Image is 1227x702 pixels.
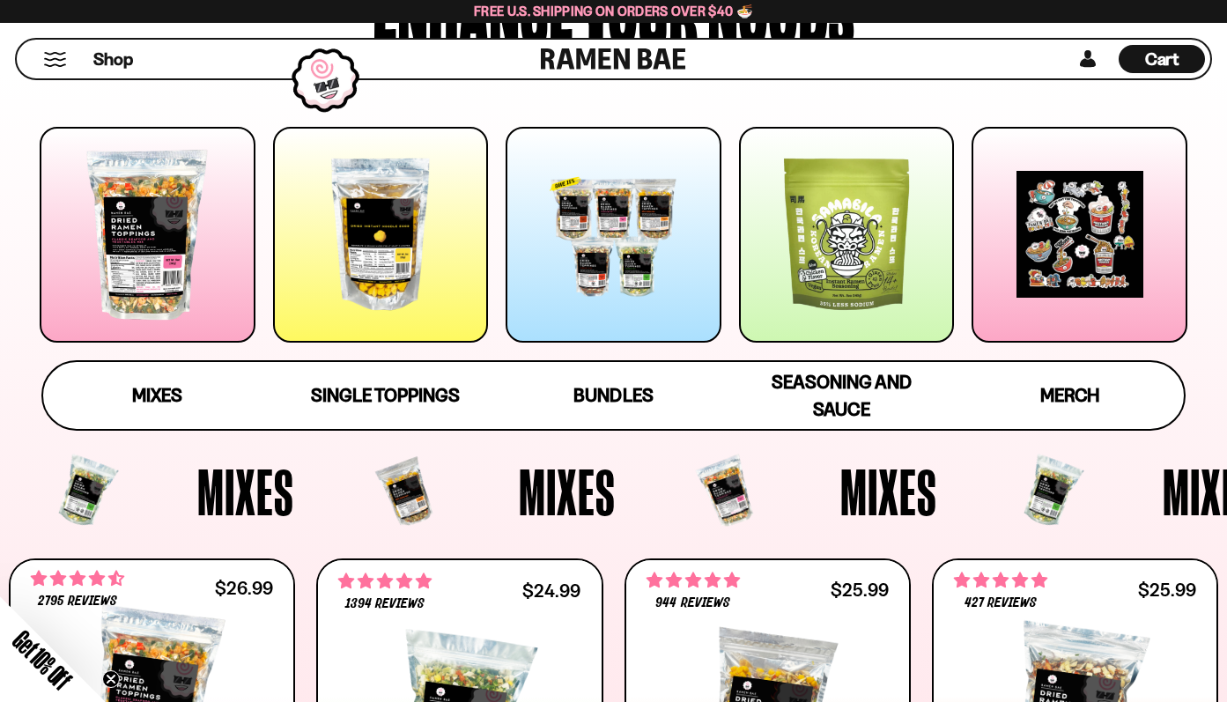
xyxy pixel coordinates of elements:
[197,459,294,524] span: Mixes
[93,48,133,71] span: Shop
[1119,40,1205,78] div: Cart
[519,459,616,524] span: Mixes
[474,3,753,19] span: Free U.S. Shipping on Orders over $40 🍜
[655,596,729,610] span: 944 reviews
[1138,581,1196,598] div: $25.99
[499,362,728,429] a: Bundles
[573,384,653,406] span: Bundles
[956,362,1184,429] a: Merch
[31,567,124,590] span: 4.68 stars
[345,597,425,611] span: 1394 reviews
[1040,384,1099,406] span: Merch
[831,581,889,598] div: $25.99
[772,371,912,420] span: Seasoning and Sauce
[132,384,182,406] span: Mixes
[1145,48,1179,70] span: Cart
[43,362,271,429] a: Mixes
[728,362,956,429] a: Seasoning and Sauce
[522,582,580,599] div: $24.99
[271,362,499,429] a: Single Toppings
[338,570,432,593] span: 4.76 stars
[215,580,273,596] div: $26.99
[965,596,1037,610] span: 427 reviews
[647,569,740,592] span: 4.75 stars
[840,459,937,524] span: Mixes
[93,45,133,73] a: Shop
[8,625,77,694] span: Get 10% Off
[43,52,67,67] button: Mobile Menu Trigger
[102,670,120,688] button: Close teaser
[311,384,460,406] span: Single Toppings
[38,595,117,609] span: 2795 reviews
[954,569,1047,592] span: 4.76 stars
